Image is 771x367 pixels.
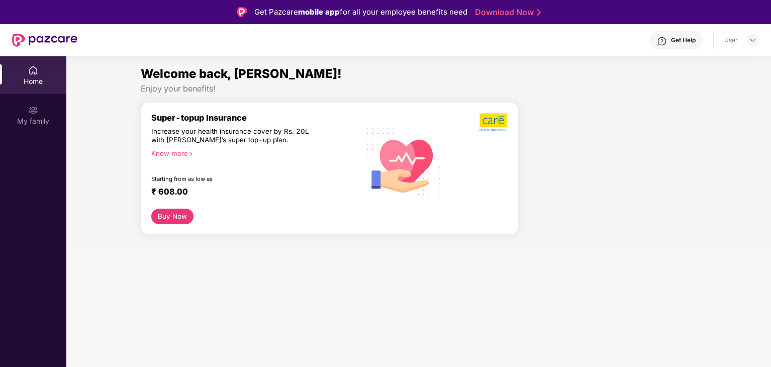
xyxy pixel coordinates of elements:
[657,36,667,46] img: svg+xml;base64,PHN2ZyBpZD0iSGVscC0zMngzMiIgeG1sbnM9Imh0dHA6Ly93d3cudzMub3JnLzIwMDAvc3ZnIiB3aWR0aD...
[537,7,541,18] img: Stroke
[475,7,538,18] a: Download Now
[141,66,342,81] span: Welcome back, [PERSON_NAME]!
[151,175,317,182] div: Starting from as low as
[298,7,340,17] strong: mobile app
[141,83,697,94] div: Enjoy your benefits!
[151,113,359,123] div: Super-topup Insurance
[749,36,757,44] img: svg+xml;base64,PHN2ZyBpZD0iRHJvcGRvd24tMzJ4MzIiIHhtbG5zPSJodHRwOi8vd3d3LnczLm9yZy8yMDAwL3N2ZyIgd2...
[237,7,247,17] img: Logo
[151,149,353,156] div: Know more
[254,6,467,18] div: Get Pazcare for all your employee benefits need
[151,127,316,145] div: Increase your health insurance cover by Rs. 20L with [PERSON_NAME]’s super top-up plan.
[188,151,194,157] span: right
[151,187,349,199] div: ₹ 608.00
[724,36,738,44] div: User
[479,113,508,132] img: b5dec4f62d2307b9de63beb79f102df3.png
[671,36,696,44] div: Get Help
[359,115,449,206] img: svg+xml;base64,PHN2ZyB4bWxucz0iaHR0cDovL3d3dy53My5vcmcvMjAwMC9zdmciIHhtbG5zOnhsaW5rPSJodHRwOi8vd3...
[28,65,38,75] img: svg+xml;base64,PHN2ZyBpZD0iSG9tZSIgeG1sbnM9Imh0dHA6Ly93d3cudzMub3JnLzIwMDAvc3ZnIiB3aWR0aD0iMjAiIG...
[151,209,194,224] button: Buy Now
[28,105,38,115] img: svg+xml;base64,PHN2ZyB3aWR0aD0iMjAiIGhlaWdodD0iMjAiIHZpZXdCb3g9IjAgMCAyMCAyMCIgZmlsbD0ibm9uZSIgeG...
[12,34,77,47] img: New Pazcare Logo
